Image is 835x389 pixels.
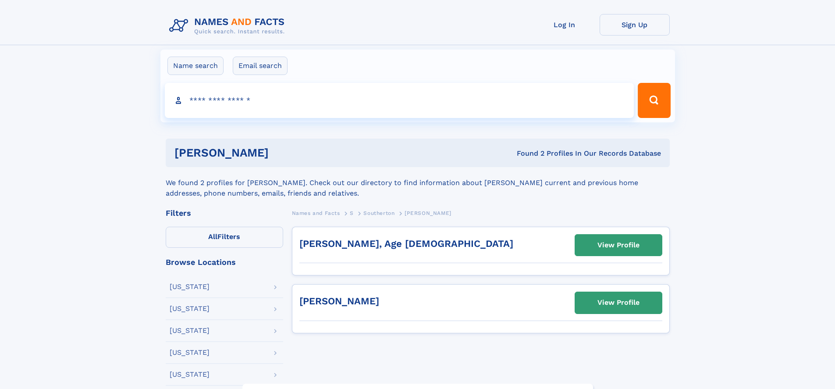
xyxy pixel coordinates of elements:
label: Email search [233,57,288,75]
a: Log In [529,14,600,36]
div: [US_STATE] [170,327,210,334]
div: View Profile [597,235,640,255]
div: View Profile [597,293,640,313]
div: Found 2 Profiles In Our Records Database [393,149,661,158]
div: [US_STATE] [170,371,210,378]
span: S [350,210,354,216]
button: Search Button [638,83,670,118]
span: [PERSON_NAME] [405,210,451,216]
a: [PERSON_NAME], Age [DEMOGRAPHIC_DATA] [299,238,513,249]
a: Sign Up [600,14,670,36]
div: [US_STATE] [170,305,210,312]
a: [PERSON_NAME] [299,296,379,307]
div: [US_STATE] [170,283,210,290]
a: View Profile [575,235,662,256]
div: Browse Locations [166,258,283,266]
div: Filters [166,209,283,217]
a: View Profile [575,292,662,313]
label: Name search [167,57,224,75]
span: Southerton [363,210,394,216]
span: All [208,232,217,241]
a: S [350,207,354,218]
a: Southerton [363,207,394,218]
a: Names and Facts [292,207,340,218]
h1: [PERSON_NAME] [174,147,393,158]
div: We found 2 profiles for [PERSON_NAME]. Check out our directory to find information about [PERSON_... [166,167,670,199]
input: search input [165,83,634,118]
div: [US_STATE] [170,349,210,356]
img: Logo Names and Facts [166,14,292,38]
label: Filters [166,227,283,248]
